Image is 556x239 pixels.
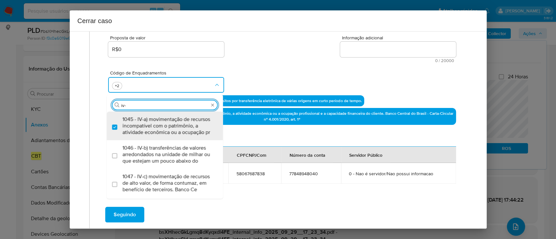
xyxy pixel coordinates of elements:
[349,171,448,177] span: 0 - Nao é servidor/Nao possui informacao
[107,112,223,199] ul: Código de Enquadramentos
[236,171,273,177] span: 58067687838
[281,163,341,184] td: NumConta
[105,207,144,222] button: Seguindo
[229,147,274,163] div: CPFCNPJCom
[228,163,281,184] td: CPFCNPJEnv
[121,102,209,108] input: Procurar
[108,95,364,106] p: 1015 I-h) saques em espécie de conta que receba diversos depósitos por transferência eletrônica d...
[114,83,121,88] span: +2
[289,171,333,177] span: 77848948040
[122,116,214,136] span: 1045 - IV-a) movimentação de recursos incompatível com o patrimônio, a atividade econômica ou a o...
[341,163,456,184] td: ServPub
[110,71,226,75] span: Código de Enquadramentos
[342,35,458,40] span: Informação adicional
[341,147,390,163] div: Servidor Público
[110,35,226,40] span: Proposta de valor
[122,145,214,164] span: 1046 - IV-b) transferências de valores arredondados na unidade de milhar ou que estejam um pouco ...
[78,16,479,26] h2: Cerrar caso
[112,82,122,90] button: mostrar mais 2
[108,108,456,125] p: 1045 IV-a) movimentação de recursos incompatível com o patrimônio, a atividade econômica ou a ocu...
[342,59,454,63] span: Máximo de 20000 caracteres
[281,147,333,163] div: Número da conta
[122,173,214,193] span: 1047 - IV-c) movimentação de recursos de alto valor, de forma contumaz, em benefício de terceiros...
[210,102,215,108] button: Excluir
[114,207,136,222] span: Seguindo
